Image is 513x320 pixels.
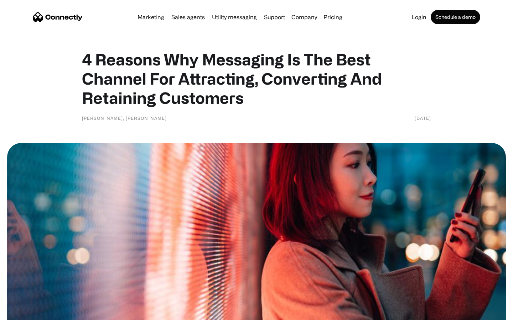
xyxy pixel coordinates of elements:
a: Support [261,14,288,20]
a: Schedule a demo [431,10,480,24]
a: Utility messaging [209,14,260,20]
div: [DATE] [415,114,431,122]
a: Pricing [321,14,345,20]
a: Login [409,14,429,20]
div: [PERSON_NAME], [PERSON_NAME] [82,114,167,122]
ul: Language list [14,308,43,318]
aside: Language selected: English [7,308,43,318]
h1: 4 Reasons Why Messaging Is The Best Channel For Attracting, Converting And Retaining Customers [82,50,431,107]
a: Sales agents [169,14,208,20]
div: Company [291,12,317,22]
a: Marketing [135,14,167,20]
